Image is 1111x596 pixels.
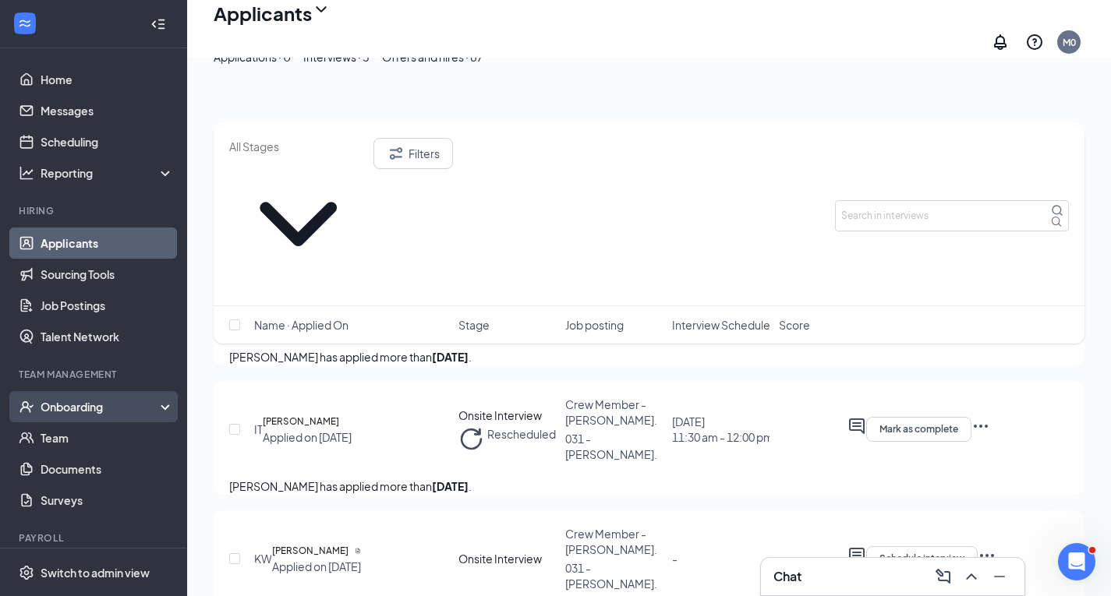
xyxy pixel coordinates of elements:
button: Minimize [987,564,1012,589]
div: Onboarding [41,399,161,414]
a: Messages [41,95,174,126]
div: M0 [1063,36,1076,49]
a: Documents [41,453,174,485]
div: IT [254,421,263,437]
a: Talent Network [41,321,174,352]
svg: Loading [458,426,484,452]
svg: Settings [19,565,34,580]
p: 031 - [PERSON_NAME]. [565,560,663,591]
span: 11:30 am - 12:00 pm [672,429,770,445]
svg: ChevronDown [229,155,367,293]
p: 031 - [PERSON_NAME]. [565,431,663,462]
div: Applied on [DATE] [263,429,352,445]
a: Applicants [41,227,174,259]
svg: QuestionInfo [1025,33,1044,51]
svg: Document [355,548,361,554]
button: Mark as complete [866,417,971,442]
svg: Minimize [990,567,1009,586]
a: Sourcing Tools [41,259,174,290]
span: Job posting [565,317,624,333]
span: - [672,552,678,566]
svg: ChevronUp [962,567,981,586]
button: ComposeMessage [931,564,956,589]
svg: UserCheck [19,399,34,414]
button: Schedule interview [866,546,978,571]
div: Onsite Interview [458,551,556,566]
svg: Ellipses [971,417,990,436]
iframe: Intercom live chat [1058,543,1095,580]
svg: ActiveChat [847,546,866,565]
a: Surveys [41,485,174,516]
div: Hiring [19,204,171,217]
a: Home [41,64,174,95]
div: [DATE] [672,414,770,445]
span: Interview Schedule [672,317,770,333]
input: All Stages [229,138,367,155]
svg: MagnifyingGlass [1051,204,1063,217]
svg: WorkstreamLogo [17,16,33,31]
div: Team Management [19,368,171,381]
a: Scheduling [41,126,174,157]
svg: Filter [387,144,405,163]
span: Name · Applied On [254,317,349,333]
div: Payroll [19,531,171,545]
svg: ActiveChat [847,417,866,436]
p: [PERSON_NAME] has applied more than . [229,478,1069,495]
h3: Chat [773,568,801,585]
a: Job Postings [41,290,174,321]
span: Crew Member - [PERSON_NAME]. [565,397,657,427]
div: Reporting [41,165,175,181]
a: Team [41,422,174,453]
span: Score [779,317,810,333]
h5: [PERSON_NAME] [272,543,349,559]
svg: Collapse [150,16,166,32]
span: Stage [458,317,490,333]
svg: ComposeMessage [934,567,953,586]
span: Crew Member - [PERSON_NAME]. [565,527,657,556]
div: KW [254,551,272,566]
h5: [PERSON_NAME] [263,414,339,429]
span: Schedule interview [879,553,964,564]
b: [DATE] [432,479,469,493]
div: Onsite Interview [458,407,556,423]
button: Filter Filters [373,138,453,169]
input: Search in interviews [835,200,1069,231]
svg: Analysis [19,165,34,181]
span: Mark as complete [879,424,958,435]
div: Switch to admin view [41,565,150,580]
button: ChevronUp [959,564,984,589]
svg: Notifications [991,33,1010,51]
div: Applied on [DATE] [272,559,361,574]
span: Rescheduled [487,426,556,452]
svg: Ellipses [978,546,996,565]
